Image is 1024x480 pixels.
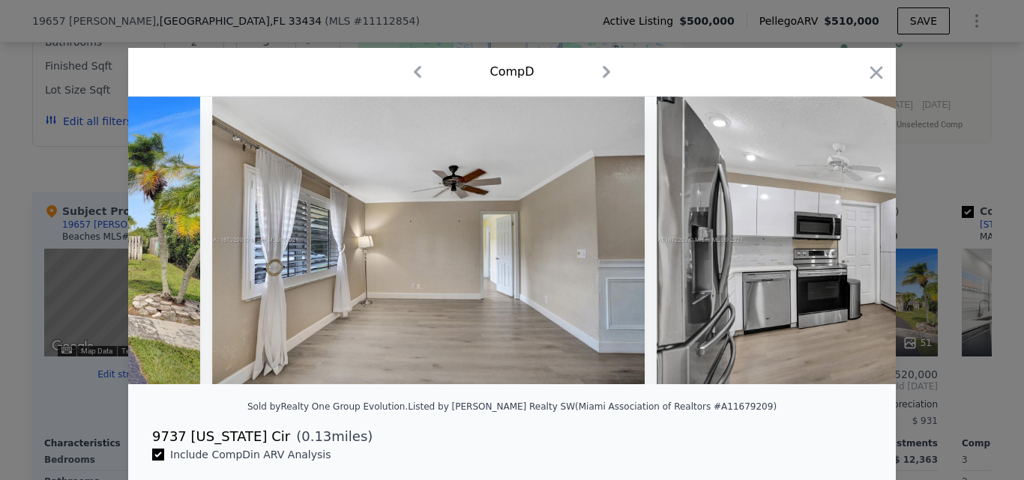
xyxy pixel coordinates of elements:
div: Comp D [490,63,534,81]
div: 9737 [US_STATE] Cir [152,426,290,447]
span: 0.13 [301,428,331,444]
span: Include Comp D in ARV Analysis [164,449,337,461]
div: Listed by [PERSON_NAME] Realty SW (Miami Association of Realtors #A11679209) [408,401,777,412]
span: ( miles) [290,426,373,447]
div: Sold by Realty One Group Evolution . [247,401,408,412]
img: Property Img [212,97,644,384]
